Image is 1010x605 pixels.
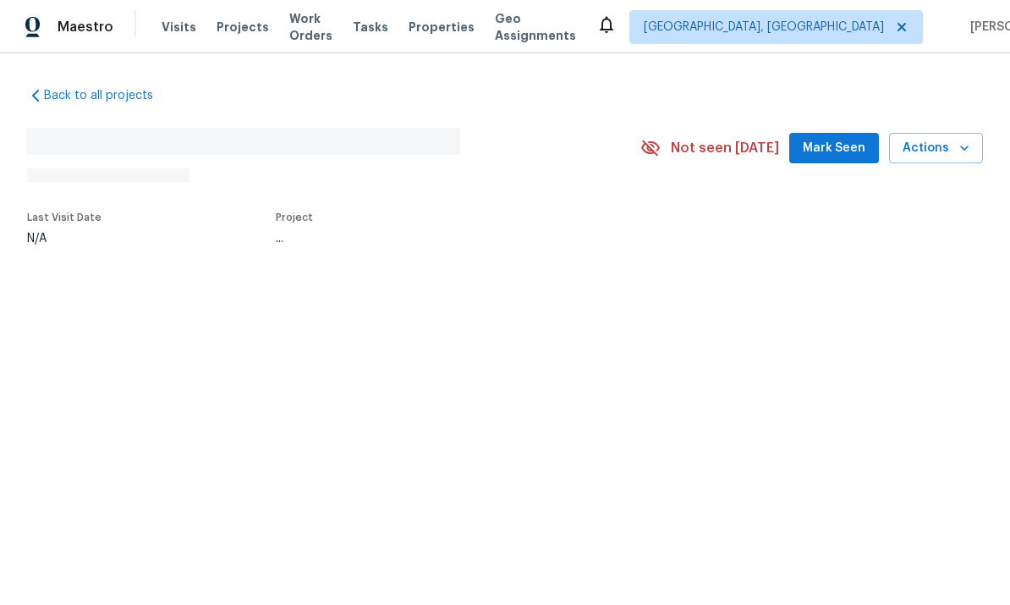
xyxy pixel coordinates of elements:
div: ... [276,233,601,245]
span: Work Orders [289,10,332,44]
span: Last Visit Date [27,212,102,223]
button: Mark Seen [789,133,879,164]
span: Tasks [353,21,388,33]
div: N/A [27,233,102,245]
span: Geo Assignments [495,10,576,44]
span: Properties [409,19,475,36]
span: Maestro [58,19,113,36]
span: [GEOGRAPHIC_DATA], [GEOGRAPHIC_DATA] [644,19,884,36]
span: Not seen [DATE] [671,140,779,157]
a: Back to all projects [27,87,189,104]
span: Visits [162,19,196,36]
span: Mark Seen [803,138,865,159]
span: Actions [903,138,969,159]
span: Projects [217,19,269,36]
span: Project [276,212,313,223]
button: Actions [889,133,983,164]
